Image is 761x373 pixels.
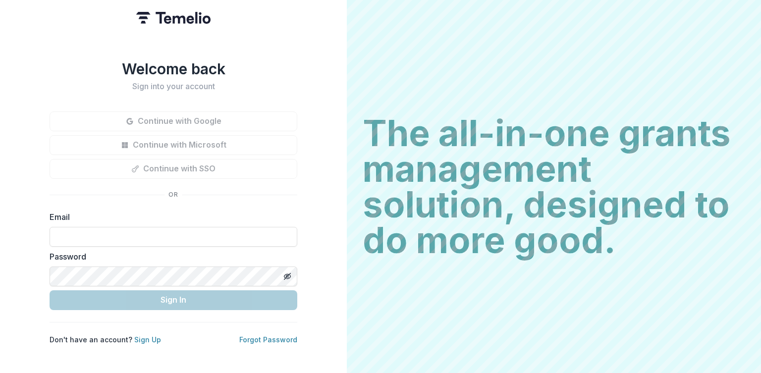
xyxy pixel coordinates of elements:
button: Continue with SSO [50,159,297,179]
h1: Welcome back [50,60,297,78]
p: Don't have an account? [50,334,161,345]
img: Temelio [136,12,211,24]
button: Continue with Google [50,111,297,131]
label: Email [50,211,291,223]
a: Sign Up [134,335,161,344]
button: Continue with Microsoft [50,135,297,155]
a: Forgot Password [239,335,297,344]
h2: Sign into your account [50,82,297,91]
button: Toggle password visibility [279,268,295,284]
label: Password [50,251,291,263]
button: Sign In [50,290,297,310]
